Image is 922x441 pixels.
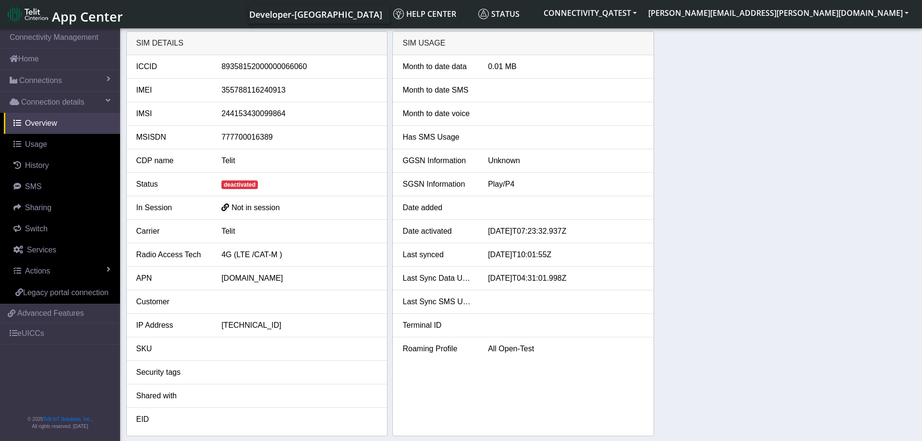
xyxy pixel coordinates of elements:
img: knowledge.svg [393,9,404,19]
div: 777700016389 [214,131,385,143]
span: Overview [25,119,57,127]
span: Actions [25,267,50,275]
a: Sharing [4,197,120,218]
div: Last synced [395,249,481,261]
div: [DATE]T07:23:32.937Z [481,226,651,237]
div: IMSI [129,108,215,119]
div: Security tags [129,367,215,378]
span: Not in session [231,203,280,212]
span: Sharing [25,203,51,212]
div: IMEI [129,84,215,96]
a: Overview [4,113,120,134]
span: Legacy portal connection [23,288,109,297]
div: CDP name [129,155,215,167]
div: 355788116240913 [214,84,385,96]
a: Usage [4,134,120,155]
span: deactivated [221,180,258,189]
span: Usage [25,140,47,148]
div: Last Sync Data Usage [395,273,481,284]
a: Actions [4,261,120,282]
div: In Session [129,202,215,214]
div: 89358152000000066060 [214,61,385,72]
div: Carrier [129,226,215,237]
span: Switch [25,225,48,233]
div: Telit [214,155,385,167]
a: App Center [8,4,121,24]
div: MSISDN [129,131,215,143]
a: SMS [4,176,120,197]
span: Help center [393,9,456,19]
div: Status [129,179,215,190]
span: Connection details [21,96,85,108]
div: [DOMAIN_NAME] [214,273,385,284]
img: status.svg [478,9,489,19]
a: Telit IoT Solutions, Inc. [43,417,91,422]
button: CONNECTIVITY_QATEST [538,4,643,22]
div: Radio Access Tech [129,249,215,261]
div: ICCID [129,61,215,72]
span: App Center [52,8,123,25]
div: Terminal ID [395,320,481,331]
div: Unknown [481,155,651,167]
div: Month to date voice [395,108,481,119]
div: 244153430099864 [214,108,385,119]
div: Month to date data [395,61,481,72]
span: Advanced Features [17,308,84,319]
div: GGSN Information [395,155,481,167]
div: SIM details [127,32,388,55]
img: logo-telit-cinterion-gw-new.png [8,7,48,22]
div: [TECHNICAL_ID] [214,320,385,331]
div: SKU [129,343,215,355]
a: History [4,155,120,176]
button: [PERSON_NAME][EMAIL_ADDRESS][PERSON_NAME][DOMAIN_NAME] [643,4,914,22]
a: Services [4,239,120,261]
div: Month to date SMS [395,84,481,96]
div: 0.01 MB [481,61,651,72]
div: [DATE]T04:31:01.998Z [481,273,651,284]
span: SMS [25,182,42,191]
span: Status [478,9,520,19]
div: [DATE]T10:01:55Z [481,249,651,261]
div: Customer [129,296,215,308]
span: Services [27,246,56,254]
a: Your current platform instance [249,4,382,24]
div: Shared with [129,390,215,402]
div: Has SMS Usage [395,131,481,143]
a: Switch [4,218,120,239]
div: APN [129,273,215,284]
div: Telit [214,226,385,237]
div: IP Address [129,320,215,331]
div: All Open-Test [481,343,651,355]
div: EID [129,414,215,425]
span: Connections [19,75,62,86]
div: Roaming Profile [395,343,481,355]
div: SIM Usage [393,32,654,55]
a: Help center [389,4,474,24]
span: Developer-[GEOGRAPHIC_DATA] [249,9,382,20]
div: Date activated [395,226,481,237]
div: 4G (LTE /CAT-M ) [214,249,385,261]
div: SGSN Information [395,179,481,190]
span: History [25,161,49,169]
div: Date added [395,202,481,214]
div: Play/P4 [481,179,651,190]
div: Last Sync SMS Usage [395,296,481,308]
a: Status [474,4,538,24]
